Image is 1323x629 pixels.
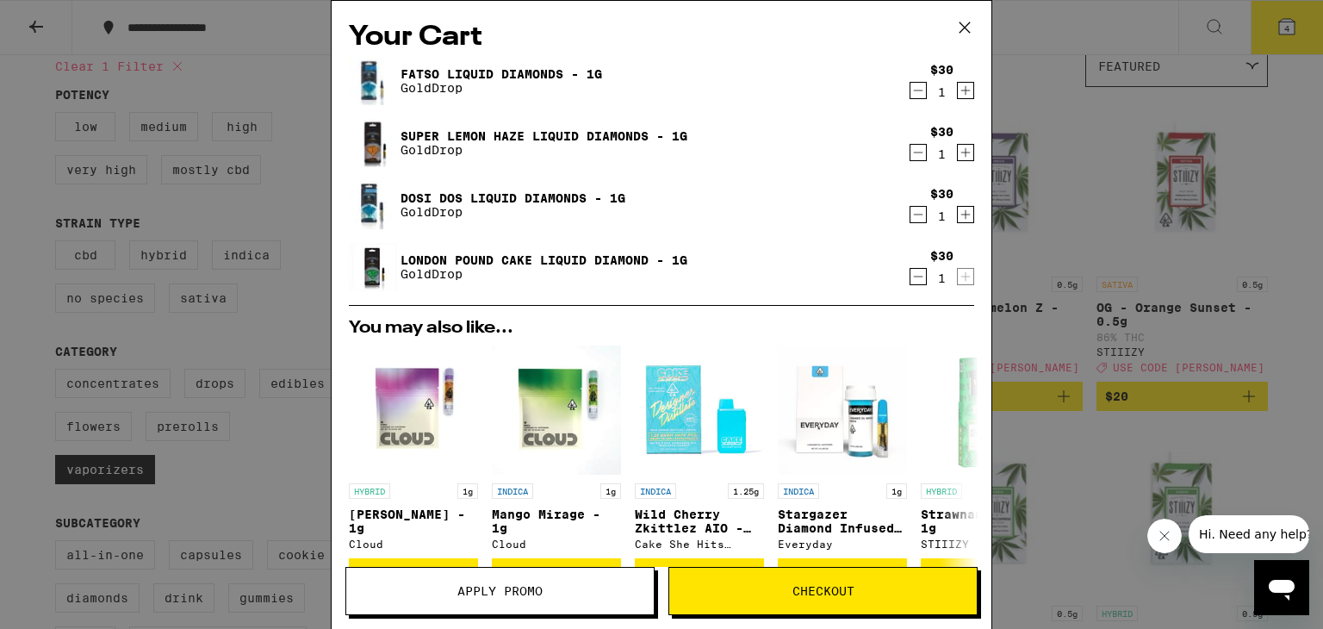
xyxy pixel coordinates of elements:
a: Dosi Dos Liquid Diamonds - 1g [401,191,625,205]
div: 1 [930,209,953,223]
iframe: Close message [1147,519,1182,553]
span: $33 [929,566,953,580]
a: Super Lemon Haze Liquid Diamonds - 1g [401,129,687,143]
p: [PERSON_NAME] - 1g [349,508,478,535]
span: Hi. Need any help? [10,12,124,26]
img: Everyday - Stargazer Diamond Infused - 1g [778,346,907,475]
img: Fatso Liquid Diamonds - 1g [349,50,397,111]
button: Decrement [910,268,927,285]
button: Add to bag [778,558,907,588]
div: $30 [930,125,953,139]
p: Stargazer Diamond Infused - 1g [778,508,907,535]
iframe: Button to launch messaging window [1254,560,1309,615]
p: Mango Mirage - 1g [492,508,621,535]
a: Open page for Wild Cherry Zkittlez AIO - 1.25g from Cake She Hits Different [635,346,764,558]
span: $22 [500,566,524,580]
a: London Pound Cake Liquid Diamond - 1g [401,253,687,267]
a: Fatso Liquid Diamonds - 1g [401,67,602,81]
span: $22 [357,566,381,580]
p: Strawnana AIO - 1g [921,508,1050,535]
img: Cake She Hits Different - Wild Cherry Zkittlez AIO - 1.25g [635,346,764,475]
p: HYBRID [349,483,390,499]
div: 1 [930,85,953,99]
div: $30 [930,63,953,77]
span: $30 [643,566,667,580]
h2: Your Cart [349,18,974,57]
p: GoldDrop [401,81,602,95]
img: Super Lemon Haze Liquid Diamonds - 1g [349,117,397,169]
p: Wild Cherry Zkittlez AIO - 1.25g [635,508,764,535]
span: Checkout [792,585,854,597]
div: Cloud [492,539,621,550]
p: 1g [457,483,478,499]
button: Add to bag [921,558,1050,588]
img: Cloud - Mango Mirage - 1g [492,346,621,475]
button: Add to bag [635,558,764,588]
button: Apply Promo [345,567,655,615]
p: 1g [886,483,907,499]
div: 1 [930,147,953,161]
img: Cloud - Runtz - 1g [349,346,478,475]
p: GoldDrop [401,205,625,219]
span: Apply Promo [457,585,543,597]
button: Checkout [668,567,978,615]
button: Increment [957,206,974,223]
button: Add to bag [349,558,478,588]
button: Increment [957,268,974,285]
p: 1.25g [728,483,764,499]
a: Open page for Stargazer Diamond Infused - 1g from Everyday [778,346,907,558]
button: Decrement [910,144,927,161]
h2: You may also like... [349,320,974,337]
div: Everyday [778,539,907,550]
a: Open page for Mango Mirage - 1g from Cloud [492,346,621,558]
div: 1 [930,271,953,285]
a: Open page for Strawnana AIO - 1g from STIIIZY [921,346,1050,558]
p: INDICA [778,483,819,499]
img: Dosi Dos Liquid Diamonds - 1g [349,179,397,231]
div: $30 [930,187,953,201]
img: London Pound Cake Liquid Diamond - 1g [349,243,397,291]
img: STIIIZY - Strawnana AIO - 1g [921,346,1050,475]
p: 1g [600,483,621,499]
a: Open page for Runtz - 1g from Cloud [349,346,478,558]
p: INDICA [635,483,676,499]
button: Increment [957,82,974,99]
p: GoldDrop [401,143,687,157]
button: Increment [957,144,974,161]
div: Cloud [349,539,478,550]
button: Decrement [910,206,927,223]
div: STIIIZY [921,539,1050,550]
button: Add to bag [492,558,621,588]
button: Decrement [910,82,927,99]
p: GoldDrop [401,267,687,281]
div: Cake She Hits Different [635,539,764,550]
div: $30 [930,249,953,263]
p: HYBRID [921,483,962,499]
iframe: Message from company [1189,515,1309,553]
span: $30 [786,566,810,580]
p: INDICA [492,483,533,499]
